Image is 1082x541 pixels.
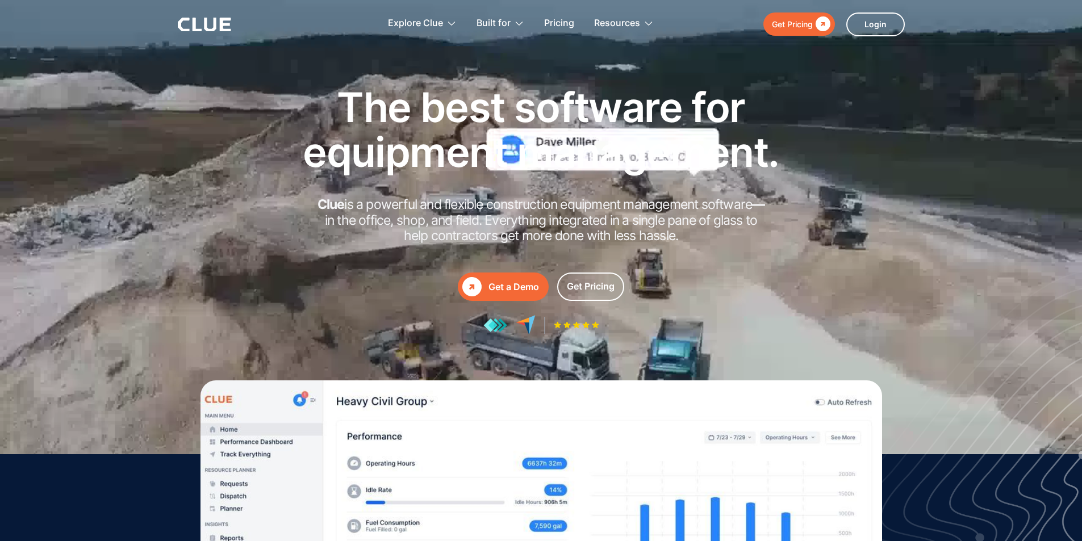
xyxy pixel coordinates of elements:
[557,272,624,301] a: Get Pricing
[462,277,482,296] div: 
[772,17,813,31] div: Get Pricing
[483,318,507,333] img: reviews at getapp
[752,196,764,212] strong: —
[594,6,654,41] div: Resources
[458,272,549,301] a: Get a Demo
[846,12,905,36] a: Login
[477,6,524,41] div: Built for
[813,17,830,31] div: 
[763,12,835,36] a: Get Pricing
[516,315,536,335] img: reviews at capterra
[286,85,797,174] h1: The best software for equipment management.
[488,280,539,294] div: Get a Demo
[544,6,574,41] a: Pricing
[314,197,768,244] h2: is a powerful and flexible construction equipment management software in the office, shop, and fi...
[594,6,640,41] div: Resources
[567,279,615,293] div: Get Pricing
[477,6,511,41] div: Built for
[318,196,345,212] strong: Clue
[388,6,443,41] div: Explore Clue
[388,6,457,41] div: Explore Clue
[554,321,599,329] img: Five-star rating icon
